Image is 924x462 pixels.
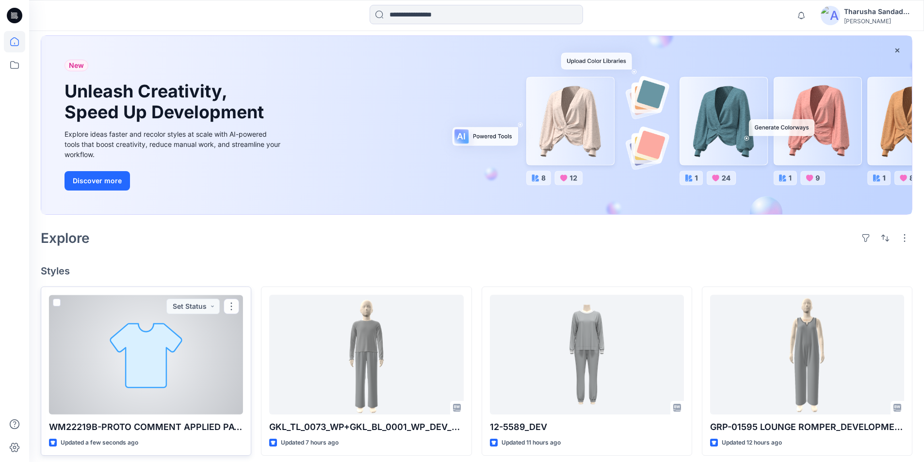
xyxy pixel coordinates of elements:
div: Tharusha Sandadeepa [844,6,912,17]
div: [PERSON_NAME] [844,17,912,25]
h4: Styles [41,265,912,277]
a: WM22219B-PROTO COMMENT APPLIED PATTERN_COLORWAY_REV8 [49,295,243,414]
img: avatar [821,6,840,25]
h2: Explore [41,230,90,246]
span: New [69,60,84,71]
a: GKL_TL_0073_WP+GKL_BL_0001_WP_DEV_REV1 [269,295,463,414]
button: Discover more [65,171,130,191]
h1: Unleash Creativity, Speed Up Development [65,81,268,123]
p: WM22219B-PROTO COMMENT APPLIED PATTERN_COLORWAY_REV8 [49,420,243,434]
p: GKL_TL_0073_WP+GKL_BL_0001_WP_DEV_REV1 [269,420,463,434]
div: Explore ideas faster and recolor styles at scale with AI-powered tools that boost creativity, red... [65,129,283,159]
p: 12-5589_DEV [490,420,684,434]
p: Updated 12 hours ago [722,438,782,448]
a: GRP-01595 LOUNGE ROMPER_DEVELOPMENT [710,295,904,414]
p: Updated 7 hours ago [281,438,339,448]
a: 12-5589_DEV [490,295,684,414]
p: GRP-01595 LOUNGE ROMPER_DEVELOPMENT [710,420,904,434]
p: Updated a few seconds ago [61,438,138,448]
p: Updated 11 hours ago [502,438,561,448]
a: Discover more [65,171,283,191]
